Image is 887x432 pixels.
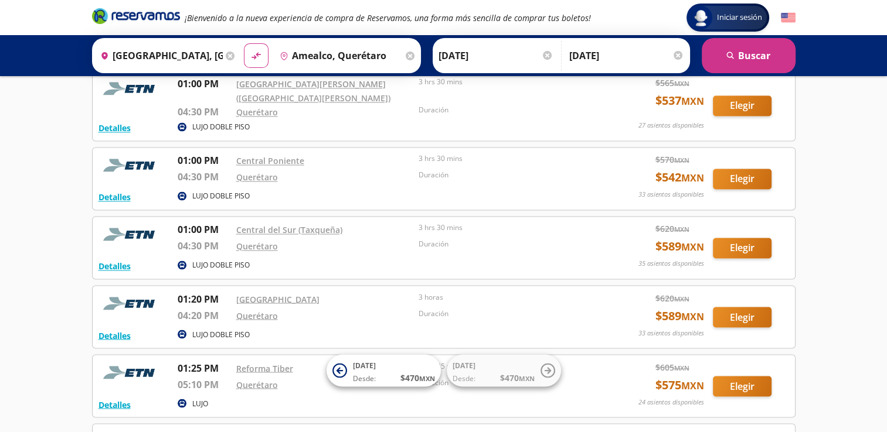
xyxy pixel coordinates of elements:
[400,372,435,384] span: $ 470
[419,153,596,164] p: 3 hrs 30 mins
[674,225,689,234] small: MXN
[353,361,376,371] span: [DATE]
[419,170,596,180] p: Duración
[236,172,278,183] a: Querétaro
[702,38,796,73] button: Buscar
[674,363,689,372] small: MXN
[236,78,390,104] a: [GEOGRAPHIC_DATA][PERSON_NAME] ([GEOGRAPHIC_DATA][PERSON_NAME])
[419,292,596,302] p: 3 horas
[98,77,163,100] img: RESERVAMOS
[98,398,131,410] button: Detalles
[447,355,561,387] button: [DATE]Desde:$470MXN
[419,105,596,115] p: Duración
[178,377,230,391] p: 05:10 PM
[98,292,163,315] img: RESERVAMOS
[638,328,704,338] p: 33 asientos disponibles
[178,77,230,91] p: 01:00 PM
[713,307,772,327] button: Elegir
[185,12,591,23] em: ¡Bienvenido a la nueva experiencia de compra de Reservamos, una forma más sencilla de comprar tus...
[192,122,250,132] p: LUJO DOBLE PISO
[681,95,704,108] small: MXN
[98,191,131,203] button: Detalles
[655,361,689,373] span: $ 605
[192,191,250,201] p: LUJO DOBLE PISO
[500,372,535,384] span: $ 470
[655,169,704,186] span: $ 542
[178,170,230,184] p: 04:30 PM
[236,224,342,235] a: Central del Sur (Taxqueña)
[327,355,441,387] button: [DATE]Desde:$470MXN
[713,376,772,396] button: Elegir
[655,238,704,255] span: $ 589
[713,169,772,189] button: Elegir
[681,379,704,392] small: MXN
[96,41,223,70] input: Buscar Origen
[236,293,320,304] a: [GEOGRAPHIC_DATA]
[236,362,293,373] a: Reforma Tiber
[92,7,180,28] a: Brand Logo
[453,361,475,371] span: [DATE]
[713,95,772,116] button: Elegir
[638,121,704,131] p: 27 asientos disponibles
[655,307,704,324] span: $ 589
[92,7,180,25] i: Brand Logo
[674,79,689,88] small: MXN
[98,329,131,341] button: Detalles
[419,77,596,87] p: 3 hrs 30 mins
[681,172,704,184] small: MXN
[655,153,689,166] span: $ 570
[178,239,230,253] p: 04:30 PM
[655,92,704,109] span: $ 537
[192,260,250,270] p: LUJO DOBLE PISO
[236,310,278,321] a: Querétaro
[655,292,689,304] span: $ 620
[236,241,278,252] a: Querétaro
[98,260,131,272] button: Detalles
[178,292,230,306] p: 01:20 PM
[192,329,250,340] p: LUJO DOBLE PISO
[98,361,163,384] img: RESERVAMOS
[419,239,596,249] p: Duración
[569,41,684,70] input: Opcional
[178,308,230,322] p: 04:20 PM
[419,222,596,233] p: 3 hrs 30 mins
[178,105,230,119] p: 04:30 PM
[236,155,304,166] a: Central Poniente
[98,153,163,177] img: RESERVAMOS
[638,397,704,407] p: 24 asientos disponibles
[178,222,230,236] p: 01:00 PM
[781,11,796,25] button: English
[439,41,553,70] input: Elegir Fecha
[353,373,376,384] span: Desde:
[638,190,704,200] p: 33 asientos disponibles
[419,374,435,383] small: MXN
[655,77,689,89] span: $ 565
[178,153,230,167] p: 01:00 PM
[674,294,689,303] small: MXN
[713,238,772,258] button: Elegir
[712,12,767,23] span: Iniciar sesión
[681,310,704,323] small: MXN
[98,122,131,134] button: Detalles
[236,107,278,118] a: Querétaro
[178,361,230,375] p: 01:25 PM
[275,41,403,70] input: Buscar Destino
[98,222,163,246] img: RESERVAMOS
[519,374,535,383] small: MXN
[236,379,278,390] a: Querétaro
[655,376,704,393] span: $ 575
[681,241,704,253] small: MXN
[638,259,704,269] p: 35 asientos disponibles
[655,222,689,235] span: $ 620
[674,156,689,164] small: MXN
[419,308,596,318] p: Duración
[192,398,208,409] p: LUJO
[453,373,475,384] span: Desde:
